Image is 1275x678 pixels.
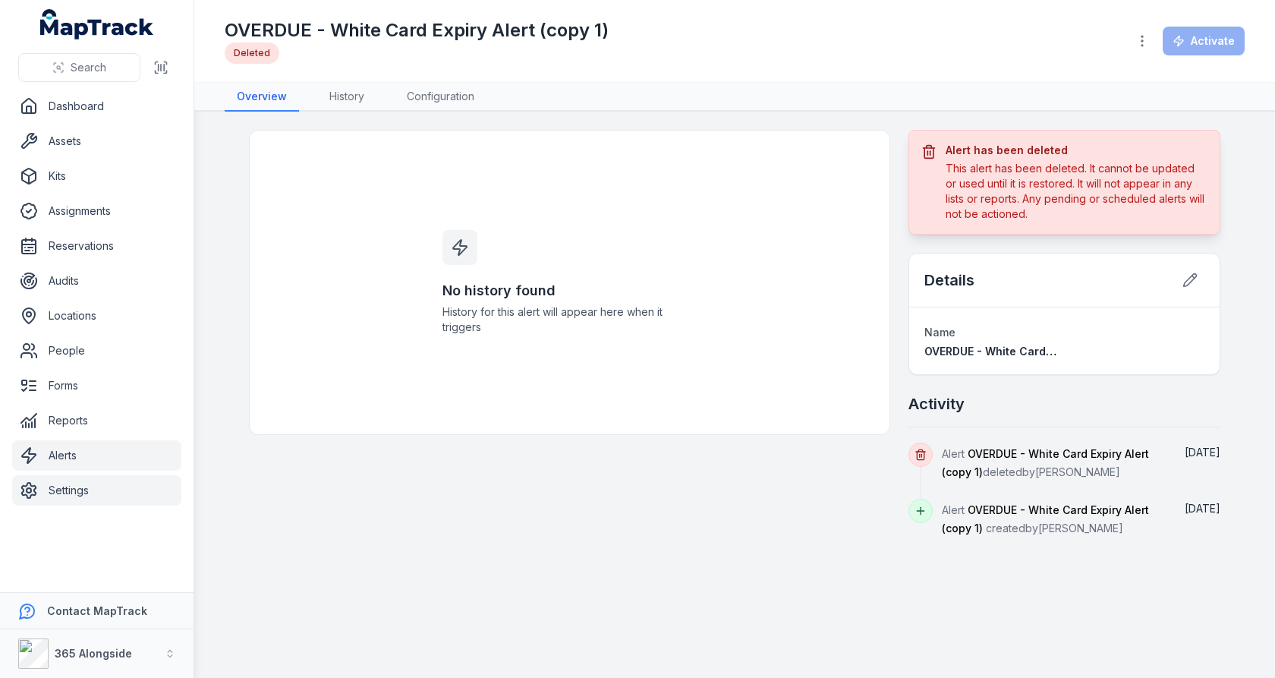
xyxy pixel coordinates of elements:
h2: Details [924,270,974,291]
a: Assets [12,126,181,156]
button: Search [18,53,140,82]
span: Name [924,326,955,339]
a: Kits [12,161,181,191]
strong: 365 Alongside [55,647,132,660]
time: 04/09/2025, 12:45:07 pm [1185,502,1220,515]
a: History [317,83,376,112]
h2: Activity [908,393,965,415]
h1: OVERDUE - White Card Expiry Alert (copy 1) [225,18,609,43]
div: This alert has been deleted. It cannot be updated or used until it is restored. It will not appea... [946,161,1207,222]
a: Overview [225,83,299,112]
a: Configuration [395,83,486,112]
span: [DATE] [1185,446,1220,459]
span: Search [71,60,106,75]
h3: Alert has been deleted [946,143,1207,158]
a: Forms [12,371,181,401]
span: History for this alert will appear here when it triggers [442,304,697,335]
div: Deleted [225,43,279,64]
a: Reports [12,405,181,436]
a: Locations [12,301,181,331]
span: Alert created by [PERSON_NAME] [942,503,1149,535]
a: Alerts [12,440,181,471]
a: Reservations [12,231,181,261]
time: 04/09/2025, 12:45:15 pm [1185,446,1220,459]
span: Alert deleted by [PERSON_NAME] [942,447,1149,478]
a: MapTrack [40,9,154,39]
span: OVERDUE - White Card Expiry Alert (copy 1) [942,447,1149,478]
a: People [12,336,181,366]
span: OVERDUE - White Card Expiry Alert (copy 1) [942,503,1149,535]
h3: No history found [442,280,697,301]
a: Assignments [12,196,181,226]
span: OVERDUE - White Card Expiry Alert (copy 1) [924,345,1154,358]
a: Audits [12,266,181,296]
a: Dashboard [12,91,181,121]
a: Settings [12,475,181,506]
strong: Contact MapTrack [47,604,147,617]
span: [DATE] [1185,502,1220,515]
